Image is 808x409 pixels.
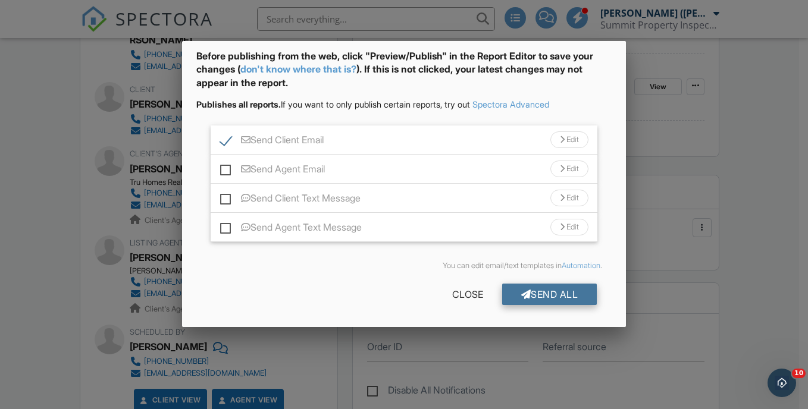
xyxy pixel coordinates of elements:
div: Close [433,284,502,305]
div: Before publishing from the web, click "Preview/Publish" in the Report Editor to save your changes... [196,49,612,99]
a: don't know where that is? [240,63,356,75]
div: Edit [550,131,588,148]
div: Edit [550,219,588,235]
iframe: Intercom live chat [768,369,796,397]
div: You can edit email/text templates in . [206,261,603,270]
a: Automation [562,261,600,270]
div: Edit [550,190,588,206]
label: Send Client Email [220,134,324,149]
span: 10 [792,369,806,378]
div: Send All [502,284,597,305]
label: Send Agent Email [220,163,325,178]
strong: Publishes all reports. [196,99,281,109]
a: Spectora Advanced [472,99,549,109]
label: Send Client Text Message [220,193,361,207]
span: If you want to only publish certain reports, try out [196,99,470,109]
div: Edit [550,161,588,177]
label: Send Agent Text Message [220,222,362,237]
